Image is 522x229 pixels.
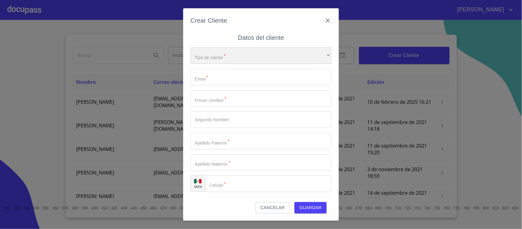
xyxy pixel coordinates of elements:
[299,204,322,212] span: Guardar
[256,202,290,213] button: Cancelar
[194,184,202,189] p: MXN
[294,202,327,213] button: Guardar
[238,33,284,43] h6: Datos del cliente
[261,204,285,212] span: Cancelar
[191,47,331,64] div: ​
[194,179,202,183] img: R93DlvwvvjP9fbrDwZeCRYBHk45OWMq+AAOlFVsxT89f82nwPLnD58IP7+ANJEaWYhP0Tx8kkA0WlQMPQsAAgwAOmBj20AXj6...
[191,16,227,25] h6: Crear Cliente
